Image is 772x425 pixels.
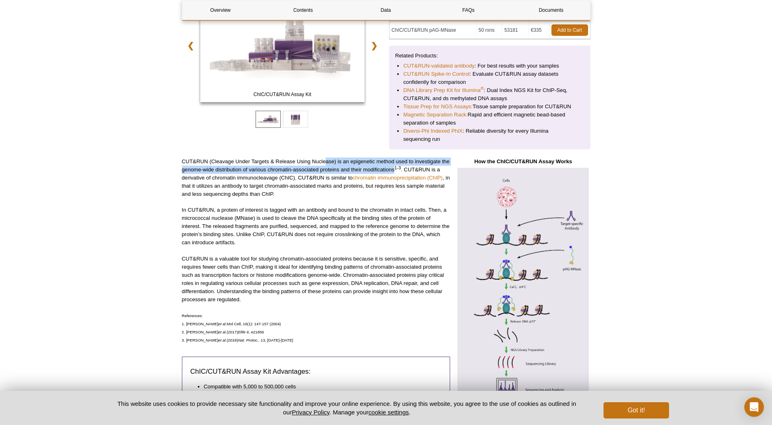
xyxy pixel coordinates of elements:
[403,111,576,127] li: Rapid and efficient magnetic bead-based separation of samples
[218,330,227,334] em: et al.
[502,22,529,39] td: 53181
[368,409,409,416] button: cookie settings
[182,206,450,247] p: In CUT&RUN, a protein of interest is tagged with an antibody and bound to the chromatin in intact...
[182,158,450,198] p: CUT&RUN (Cleavage Under Targets & Release Using Nuclease) is an epigenetic method used to investi...
[403,86,576,103] li: : Dual Index NGS Kit for ChIP-Seq, CUT&RUN, and ds methylated DNA assays
[395,52,584,60] p: Related Products:
[456,168,590,410] img: How the ChIC/CUT&RUN Assay Works
[744,397,764,417] div: Open Intercom Messenger
[474,158,572,164] strong: How the ChIC/CUT&RUN Assay Works
[403,111,468,119] a: Magnetic Separation Rack:
[218,338,227,342] em: et al.
[403,62,475,70] a: CUT&RUN-validated antibody
[182,312,450,344] p: References: 1. [PERSON_NAME] Mol Cell, 16(1): 147-157 (2004) 2. [PERSON_NAME] (2017) , e21856 3. ...
[103,399,590,416] p: This website uses cookies to provide necessary site functionality and improve your online experie...
[204,383,434,391] li: Compatible with 5,000 to 500,000 cells
[551,24,588,36] a: Add to Cart
[352,175,442,181] a: chromatin immunoprecipitation (ChIP)
[348,0,424,20] a: Data
[403,103,472,111] a: Tissue Prep for NGS Assays:
[394,165,401,170] sup: 1-3
[403,70,470,78] a: CUT&RUN Spike-In Control
[190,367,442,377] h3: ChIC/CUT&RUN Assay Kit Advantages:
[292,409,329,416] a: Privacy Policy
[218,322,227,326] em: et al.
[182,0,259,20] a: Overview
[403,86,484,94] a: DNA Library Prep Kit for Illumina®
[403,127,576,143] li: : Reliable diversity for every Illumina sequencing run
[182,36,199,55] a: ❮
[529,22,549,39] td: €335
[430,0,507,20] a: FAQs
[403,103,576,111] li: Tissue sample preparation for CUT&RUN
[513,0,589,20] a: Documents
[365,36,383,55] a: ❯
[403,70,576,86] li: : Evaluate CUT&RUN assay datasets confidently for comparison
[238,338,259,342] em: Nat. Protoc.
[481,85,484,90] sup: ®
[182,255,450,304] p: CUT&RUN is a valuable tool for studying chromatin-associated proteins because it is sensitive, sp...
[477,22,502,39] td: 50 rxns
[389,22,477,39] td: ChIC/CUT&RUN pAG-MNase
[265,0,341,20] a: Contents
[604,402,669,418] button: Got it!
[238,330,249,334] em: Elife 6
[202,90,363,99] span: ChIC/CUT&RUN Assay Kit
[403,127,463,135] a: Diversi-Phi Indexed PhiX
[403,62,576,70] li: : For best results with your samples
